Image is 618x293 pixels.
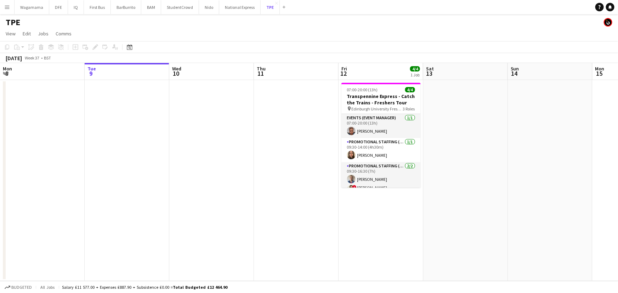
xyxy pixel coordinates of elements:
[68,0,84,14] button: IQ
[6,17,20,28] h1: TPE
[410,66,420,71] span: 4/4
[594,69,605,77] span: 15
[56,30,72,37] span: Comms
[352,185,357,189] span: !
[23,30,31,37] span: Edit
[39,285,56,290] span: All jobs
[161,0,199,14] button: StudentCrowd
[171,69,181,77] span: 10
[219,0,261,14] button: National Express
[352,106,403,111] span: Edinburgh University Freshers Fair
[341,114,421,138] app-card-role: Events (Event Manager)1/107:00-20:00 (13h)[PERSON_NAME]
[6,30,16,37] span: View
[87,65,96,72] span: Tue
[341,138,421,162] app-card-role: Promotional Staffing (Brand Ambassadors)1/109:30-14:00 (4h30m)[PERSON_NAME]
[341,93,421,106] h3: Transpennine Express - Catch the Trains - Freshers Tour
[511,65,519,72] span: Sun
[341,162,421,199] app-card-role: Promotional Staffing (Brand Ambassadors)2/209:30-16:30 (7h)[PERSON_NAME]![PERSON_NAME] [PERSON_NAME]
[425,69,434,77] span: 13
[35,29,51,38] a: Jobs
[595,65,605,72] span: Mon
[44,55,51,61] div: BST
[261,0,280,14] button: TPE
[15,0,49,14] button: Wagamama
[510,69,519,77] span: 14
[49,0,68,14] button: DFE
[256,69,266,77] span: 11
[257,65,266,72] span: Thu
[86,69,96,77] span: 9
[403,106,415,111] span: 3 Roles
[38,30,49,37] span: Jobs
[4,283,33,291] button: Budgeted
[199,0,219,14] button: Nido
[2,69,12,77] span: 8
[347,87,378,92] span: 07:00-20:00 (13h)
[6,54,22,62] div: [DATE]
[62,285,227,290] div: Salary £11 577.00 + Expenses £887.90 + Subsistence £0.00 =
[172,65,181,72] span: Wed
[410,72,420,77] div: 1 Job
[53,29,74,38] a: Comms
[405,87,415,92] span: 4/4
[84,0,111,14] button: First Bus
[604,18,612,27] app-user-avatar: Tim Bodenham
[20,29,34,38] a: Edit
[141,0,161,14] button: BAM
[426,65,434,72] span: Sat
[340,69,347,77] span: 12
[341,83,421,188] app-job-card: 07:00-20:00 (13h)4/4Transpennine Express - Catch the Trains - Freshers Tour Edinburgh University ...
[341,65,347,72] span: Fri
[23,55,41,61] span: Week 37
[173,285,227,290] span: Total Budgeted £12 464.90
[3,65,12,72] span: Mon
[111,0,141,14] button: BarBurrito
[11,285,32,290] span: Budgeted
[3,29,18,38] a: View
